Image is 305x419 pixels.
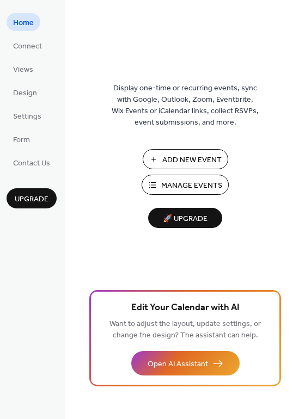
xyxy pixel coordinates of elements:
[7,188,57,208] button: Upgrade
[7,36,48,54] a: Connect
[148,359,208,370] span: Open AI Assistant
[131,300,240,316] span: Edit Your Calendar with AI
[13,158,50,169] span: Contact Us
[155,212,216,226] span: 🚀 Upgrade
[13,41,42,52] span: Connect
[142,175,229,195] button: Manage Events
[13,17,34,29] span: Home
[13,88,37,99] span: Design
[131,351,240,375] button: Open AI Assistant
[112,83,259,128] span: Display one-time or recurring events, sync with Google, Outlook, Zoom, Eventbrite, Wix Events or ...
[143,149,228,169] button: Add New Event
[109,317,261,343] span: Want to adjust the layout, update settings, or change the design? The assistant can help.
[162,155,222,166] span: Add New Event
[13,64,33,76] span: Views
[7,153,57,171] a: Contact Us
[7,130,36,148] a: Form
[13,111,41,122] span: Settings
[15,194,48,205] span: Upgrade
[7,60,40,78] a: Views
[7,107,48,125] a: Settings
[7,83,44,101] a: Design
[7,13,40,31] a: Home
[148,208,222,228] button: 🚀 Upgrade
[13,134,30,146] span: Form
[161,180,222,192] span: Manage Events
